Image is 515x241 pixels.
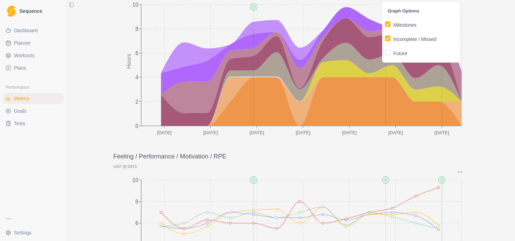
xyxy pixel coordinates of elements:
[393,50,407,57] p: Future
[3,118,63,129] a: Tests
[388,130,403,135] text: [DATE]
[135,220,138,226] tspan: 6
[14,40,31,46] span: Planner
[3,50,63,61] a: Workouts
[342,130,357,135] text: [DATE]
[14,52,34,59] span: Workouts
[457,169,463,175] button: Options
[3,37,63,49] a: Planner
[14,64,26,71] span: Plans
[3,62,63,74] a: Plans
[14,95,29,102] span: Metrics
[3,3,63,19] a: LogoSequence
[3,105,63,117] a: Goals
[135,50,138,56] tspan: 6
[135,123,138,129] tspan: 0
[14,27,38,34] span: Dashboard
[3,25,63,36] a: Dashboard
[434,130,449,135] text: [DATE]
[132,1,138,7] tspan: 10
[3,93,63,104] a: Metrics
[19,9,42,14] span: Sequence
[7,6,16,17] img: Logo
[388,8,454,14] p: Graph Options
[3,227,63,238] button: Settings
[157,130,171,135] text: [DATE]
[135,98,138,104] tspan: 2
[113,152,469,161] p: Feeling / Performance / Motivation / RPE
[135,26,138,32] tspan: 8
[295,130,310,135] text: [DATE]
[135,198,138,204] tspan: 8
[126,54,132,69] tspan: Hours
[113,164,469,169] p: Last Days
[14,107,27,114] span: Goals
[203,130,218,135] text: [DATE]
[393,35,437,43] p: Incomplete / Missed
[123,165,127,169] span: 90
[393,21,417,28] p: Milestones
[14,120,25,127] span: Tests
[249,130,264,135] text: [DATE]
[132,177,138,183] tspan: 10
[3,82,63,93] div: Performance
[135,74,138,80] tspan: 4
